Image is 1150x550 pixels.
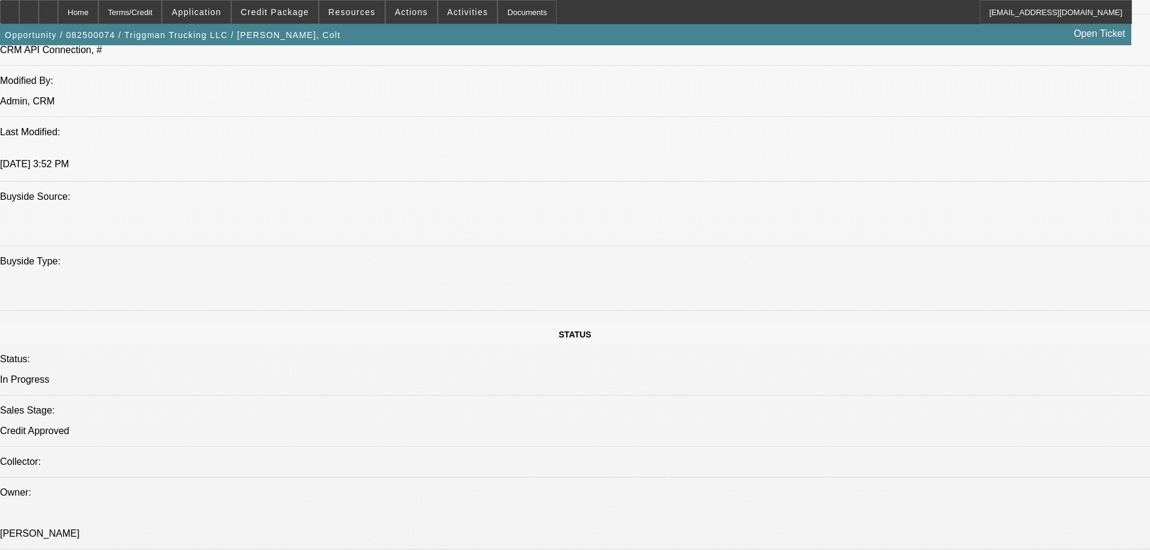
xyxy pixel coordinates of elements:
span: Actions [395,7,428,17]
button: Application [162,1,230,24]
button: Activities [438,1,497,24]
span: STATUS [559,330,592,339]
span: Application [171,7,221,17]
span: Opportunity / 082500074 / Triggman Trucking LLC / [PERSON_NAME], Colt [5,30,340,40]
span: Resources [328,7,375,17]
button: Resources [319,1,385,24]
span: Credit Package [241,7,309,17]
span: Activities [447,7,488,17]
a: Open Ticket [1069,24,1130,44]
button: Actions [386,1,437,24]
button: Credit Package [232,1,318,24]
